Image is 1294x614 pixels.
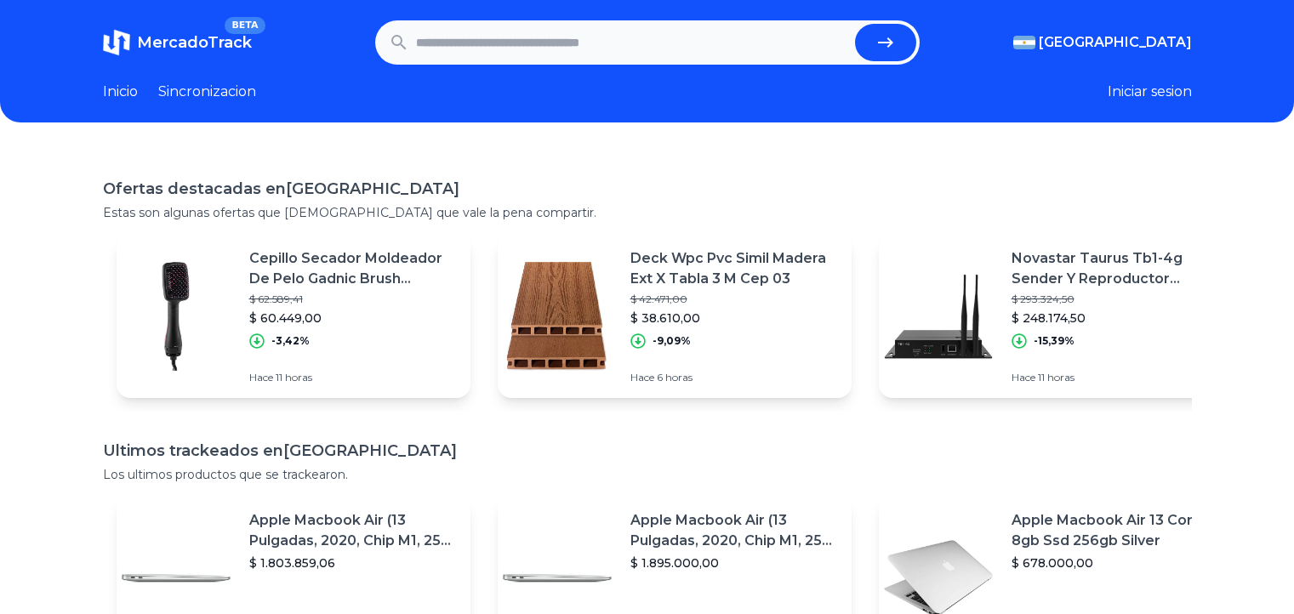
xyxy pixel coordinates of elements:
[630,371,838,384] p: Hace 6 horas
[103,439,1192,463] h1: Ultimos trackeados en [GEOGRAPHIC_DATA]
[103,29,130,56] img: MercadoTrack
[158,82,256,102] a: Sincronizacion
[117,235,470,398] a: Featured imageCepillo Secador Moldeador De Pelo Gadnic Brush Multifuncion$ 62.589,41$ 60.449,00-3...
[103,204,1192,221] p: Estas son algunas ofertas que [DEMOGRAPHIC_DATA] que vale la pena compartir.
[225,17,265,34] span: BETA
[249,310,457,327] p: $ 60.449,00
[249,554,457,571] p: $ 1.803.859,06
[630,554,838,571] p: $ 1.895.000,00
[498,235,852,398] a: Featured imageDeck Wpc Pvc Simil Madera Ext X Tabla 3 M Cep 03$ 42.471,00$ 38.610,00-9,09%Hace 6 ...
[1013,32,1192,53] button: [GEOGRAPHIC_DATA]
[630,310,838,327] p: $ 38.610,00
[137,33,252,52] span: MercadoTrack
[249,248,457,289] p: Cepillo Secador Moldeador De Pelo Gadnic Brush Multifuncion
[1012,293,1219,306] p: $ 293.324,50
[103,82,138,102] a: Inicio
[1012,310,1219,327] p: $ 248.174,50
[103,177,1192,201] h1: Ofertas destacadas en [GEOGRAPHIC_DATA]
[630,293,838,306] p: $ 42.471,00
[630,510,838,551] p: Apple Macbook Air (13 Pulgadas, 2020, Chip M1, 256 Gb De Ssd, 8 Gb De Ram) - Plata
[1012,510,1219,551] p: Apple Macbook Air 13 Core I5 8gb Ssd 256gb Silver
[653,334,691,348] p: -9,09%
[249,293,457,306] p: $ 62.589,41
[271,334,310,348] p: -3,42%
[1012,248,1219,289] p: Novastar Taurus Tb1-4g Sender Y Reproductor Multimedia
[498,257,617,376] img: Featured image
[1034,334,1075,348] p: -15,39%
[103,29,252,56] a: MercadoTrackBETA
[630,248,838,289] p: Deck Wpc Pvc Simil Madera Ext X Tabla 3 M Cep 03
[1012,371,1219,384] p: Hace 11 horas
[879,257,998,376] img: Featured image
[1013,36,1035,49] img: Argentina
[879,235,1233,398] a: Featured imageNovastar Taurus Tb1-4g Sender Y Reproductor Multimedia$ 293.324,50$ 248.174,50-15,3...
[249,510,457,551] p: Apple Macbook Air (13 Pulgadas, 2020, Chip M1, 256 Gb De Ssd, 8 Gb De Ram) - Plata
[1108,82,1192,102] button: Iniciar sesion
[103,466,1192,483] p: Los ultimos productos que se trackearon.
[249,371,457,384] p: Hace 11 horas
[117,257,236,376] img: Featured image
[1012,554,1219,571] p: $ 678.000,00
[1039,32,1192,53] span: [GEOGRAPHIC_DATA]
